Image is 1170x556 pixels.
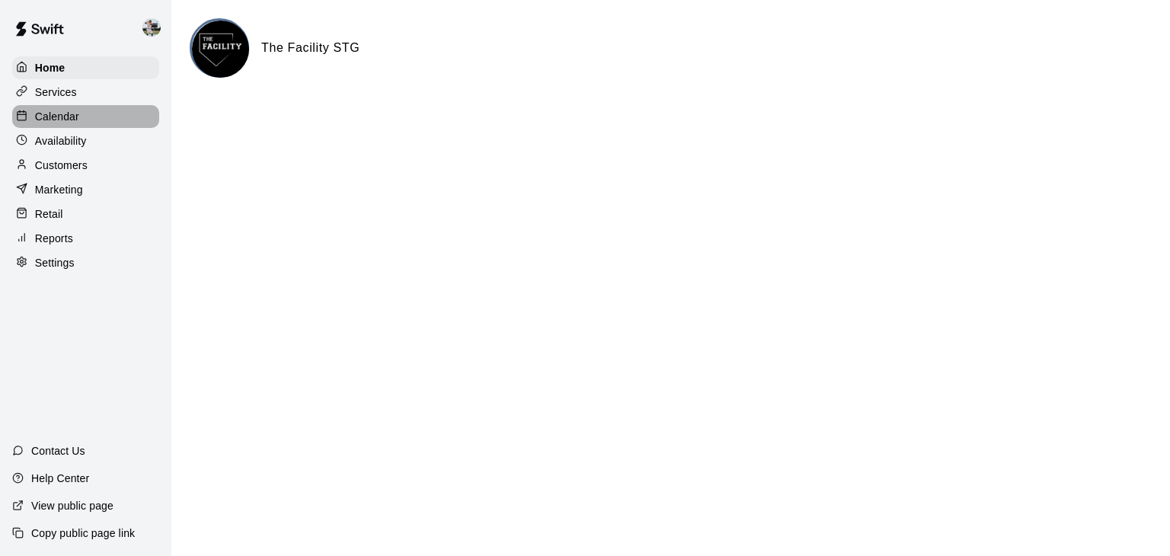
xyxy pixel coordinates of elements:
[35,109,79,124] p: Calendar
[31,471,89,486] p: Help Center
[12,129,159,152] a: Availability
[12,81,159,104] a: Services
[12,105,159,128] a: Calendar
[12,178,159,201] a: Marketing
[12,251,159,274] a: Settings
[35,85,77,100] p: Services
[31,443,85,459] p: Contact Us
[35,231,73,246] p: Reports
[35,255,75,270] p: Settings
[12,227,159,250] a: Reports
[139,12,171,43] div: Matt Hill
[35,158,88,173] p: Customers
[35,133,87,149] p: Availability
[35,206,63,222] p: Retail
[192,21,249,78] img: The Facility STG logo
[31,498,113,513] p: View public page
[35,182,83,197] p: Marketing
[12,203,159,225] a: Retail
[35,60,66,75] p: Home
[31,526,135,541] p: Copy public page link
[261,38,360,58] h6: The Facility STG
[12,154,159,177] a: Customers
[142,18,161,37] img: Matt Hill
[12,56,159,79] a: Home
